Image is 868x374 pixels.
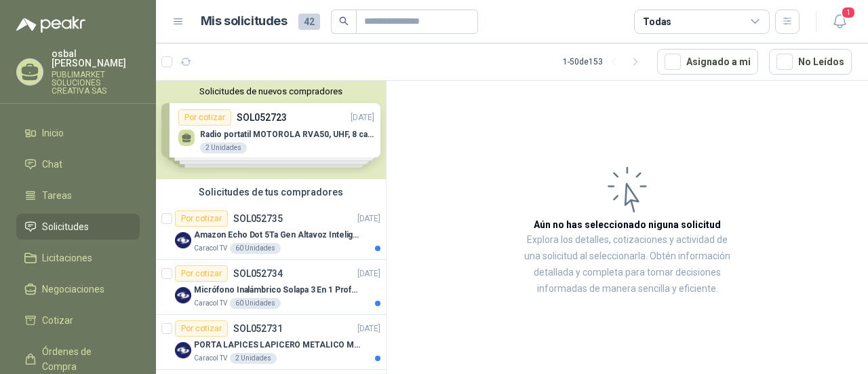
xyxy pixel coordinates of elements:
[175,232,191,248] img: Company Logo
[42,157,62,172] span: Chat
[194,229,363,242] p: Amazon Echo Dot 5Ta Gen Altavoz Inteligente Alexa Azul
[42,313,73,328] span: Cotizar
[230,298,281,309] div: 60 Unidades
[42,219,89,234] span: Solicitudes
[194,339,363,352] p: PORTA LAPICES LAPICERO METALICO MALLA. IGUALES A LOS DEL LIK ADJUNTO
[230,353,277,364] div: 2 Unidades
[357,322,380,335] p: [DATE]
[298,14,320,30] span: 42
[522,232,732,297] p: Explora los detalles, cotizaciones y actividad de una solicitud al seleccionarla. Obtén informaci...
[841,6,856,19] span: 1
[233,269,283,278] p: SOL052734
[233,214,283,223] p: SOL052735
[16,183,140,208] a: Tareas
[230,243,281,254] div: 60 Unidades
[175,320,228,337] div: Por cotizar
[194,353,227,364] p: Caracol TV
[194,284,363,297] p: Micrófono Inalámbrico Solapa 3 En 1 Profesional F11-2 X2
[233,324,283,333] p: SOL052731
[16,16,85,33] img: Logo peakr
[161,86,380,96] button: Solicitudes de nuevos compradores
[16,307,140,333] a: Cotizar
[16,120,140,146] a: Inicio
[156,315,386,370] a: Por cotizarSOL052731[DATE] Company LogoPORTA LAPICES LAPICERO METALICO MALLA. IGUALES A LOS DEL L...
[42,282,104,297] span: Negociaciones
[42,188,72,203] span: Tareas
[534,217,721,232] h3: Aún no has seleccionado niguna solicitud
[657,49,758,75] button: Asignado a mi
[563,51,646,73] div: 1 - 50 de 153
[175,265,228,282] div: Por cotizar
[156,81,386,179] div: Solicitudes de nuevos compradoresPor cotizarSOL052723[DATE] Radio portatil MOTOROLA RVA50, UHF, 8...
[42,126,64,141] span: Inicio
[827,10,852,34] button: 1
[156,260,386,315] a: Por cotizarSOL052734[DATE] Company LogoMicrófono Inalámbrico Solapa 3 En 1 Profesional F11-2 X2Ca...
[175,210,228,227] div: Por cotizar
[339,16,349,26] span: search
[16,276,140,302] a: Negociaciones
[769,49,852,75] button: No Leídos
[42,344,127,374] span: Órdenes de Compra
[175,287,191,303] img: Company Logo
[194,298,227,309] p: Caracol TV
[175,342,191,358] img: Company Logo
[357,212,380,225] p: [DATE]
[16,214,140,240] a: Solicitudes
[16,151,140,177] a: Chat
[357,267,380,280] p: [DATE]
[201,12,288,31] h1: Mis solicitudes
[42,250,92,265] span: Licitaciones
[194,243,227,254] p: Caracol TV
[16,245,140,271] a: Licitaciones
[643,14,671,29] div: Todas
[52,71,140,95] p: PUBLIMARKET SOLUCIONES CREATIVA SAS
[156,179,386,205] div: Solicitudes de tus compradores
[156,205,386,260] a: Por cotizarSOL052735[DATE] Company LogoAmazon Echo Dot 5Ta Gen Altavoz Inteligente Alexa AzulCara...
[52,49,140,68] p: osbal [PERSON_NAME]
